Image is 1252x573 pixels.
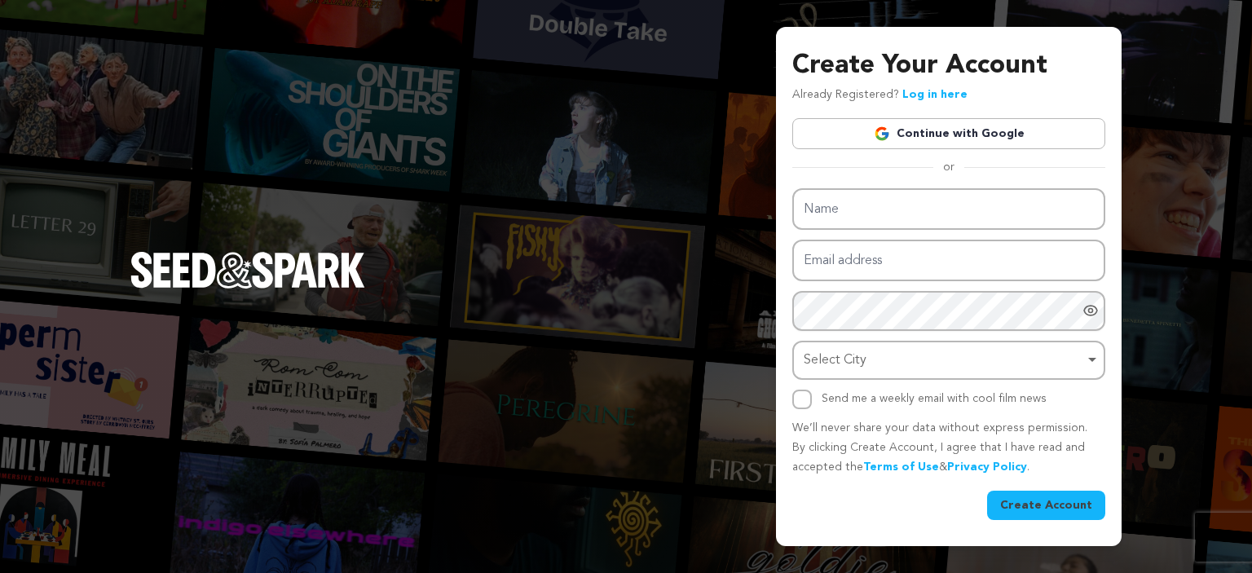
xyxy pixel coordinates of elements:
[822,393,1047,404] label: Send me a weekly email with cool film news
[947,461,1027,473] a: Privacy Policy
[130,252,365,288] img: Seed&Spark Logo
[792,46,1105,86] h3: Create Your Account
[804,349,1084,372] div: Select City
[874,126,890,142] img: Google logo
[792,419,1105,477] p: We’ll never share your data without express permission. By clicking Create Account, I agree that ...
[792,86,968,105] p: Already Registered?
[130,252,365,320] a: Seed&Spark Homepage
[792,240,1105,281] input: Email address
[792,188,1105,230] input: Name
[933,159,964,175] span: or
[902,89,968,100] a: Log in here
[863,461,939,473] a: Terms of Use
[792,118,1105,149] a: Continue with Google
[1082,302,1099,319] a: Show password as plain text. Warning: this will display your password on the screen.
[987,491,1105,520] button: Create Account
